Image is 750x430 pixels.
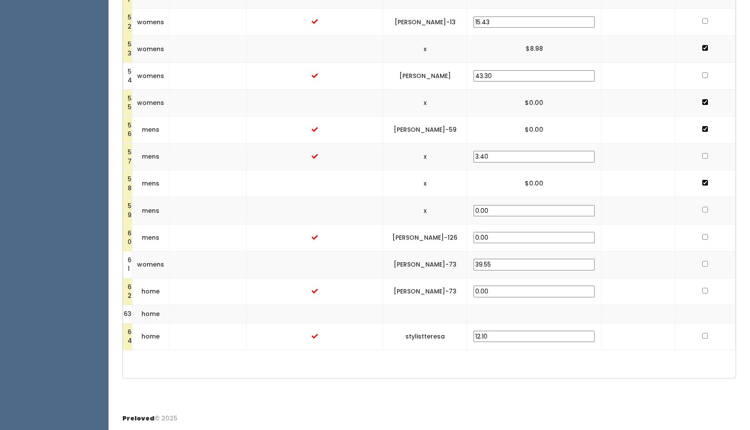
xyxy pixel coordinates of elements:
td: x [383,36,467,62]
td: [PERSON_NAME]-73 [383,278,467,305]
td: mens [132,143,170,170]
td: 58 [123,170,132,197]
td: mens [132,116,170,143]
td: 57 [123,143,132,170]
td: 55 [123,89,132,116]
td: home [132,305,170,323]
td: 52 [123,9,132,36]
td: $8.98 [467,36,602,62]
td: home [132,278,170,305]
td: womens [132,62,170,89]
td: womens [132,89,170,116]
td: 60 [123,224,132,251]
td: $0.00 [467,170,602,197]
td: x [383,89,467,116]
td: womens [132,251,170,278]
td: $0.00 [467,116,602,143]
td: womens [132,9,170,36]
td: stylistteresa [383,323,467,350]
td: 54 [123,62,132,89]
td: $0.00 [467,89,602,116]
td: [PERSON_NAME]-13 [383,9,467,36]
td: mens [132,197,170,224]
div: © 2025 [122,407,178,423]
td: womens [132,36,170,62]
td: [PERSON_NAME]-126 [383,224,467,251]
span: Preloved [122,414,155,423]
td: x [383,197,467,224]
td: 56 [123,116,132,143]
td: [PERSON_NAME]-59 [383,116,467,143]
td: [PERSON_NAME] [383,62,467,89]
td: 53 [123,36,132,62]
td: home [132,323,170,350]
td: 62 [123,278,132,305]
td: mens [132,170,170,197]
td: mens [132,224,170,251]
td: 64 [123,323,132,350]
td: x [383,170,467,197]
td: 63 [123,305,132,323]
td: x [383,143,467,170]
td: 59 [123,197,132,224]
td: [PERSON_NAME]-73 [383,251,467,278]
td: 61 [123,251,132,278]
